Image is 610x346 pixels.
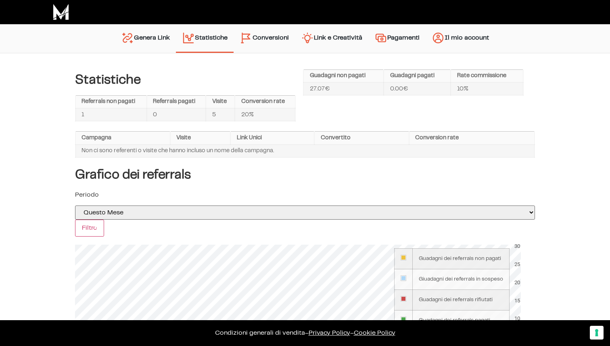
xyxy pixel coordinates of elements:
[176,28,234,48] a: Statistiche
[235,108,295,121] td: 20%
[451,70,523,83] th: Rate commissione
[413,269,510,290] td: Giuadagni dei referrals in sospeso
[413,310,510,331] td: Guadagni dei referrals pagati
[75,145,535,157] td: Non ci sono referenti o visite che hanno incluso un nome della campagna.
[413,290,510,310] td: Guadagni dei referrals rifiutati
[309,330,350,336] a: Privacy Policy
[432,31,445,44] img: account.svg
[75,132,170,145] th: Campagna
[234,28,295,49] a: Conversioni
[426,28,495,49] a: Il mio account
[374,31,387,44] img: payments.svg
[295,28,368,49] a: Link e Creatività
[514,279,521,287] div: 20
[303,70,384,83] th: Guadagni non pagati
[115,24,495,53] nav: Menu principale
[121,31,134,44] img: generate-link.svg
[368,28,426,49] a: Pagamenti
[147,108,206,121] td: 0
[8,328,602,338] p: – –
[206,108,235,121] td: 5
[590,326,604,340] button: Le tue preferenze relative al consenso per le tecnologie di tracciamento
[514,297,521,305] div: 15
[170,132,231,145] th: Visite
[75,168,535,182] h4: Grafico dei referrals
[354,330,395,336] span: Cookie Policy
[384,82,451,95] td: 0.00€
[240,31,253,44] img: conversion-2.svg
[230,132,314,145] th: Link Unici
[115,28,176,49] a: Genera Link
[514,315,521,323] div: 10
[451,82,523,95] td: 10%
[75,220,104,237] input: Filtro
[303,82,384,95] td: 27.07€
[75,108,147,121] td: 1
[75,206,535,220] select: selected='selected'
[514,242,521,250] div: 30
[301,31,314,44] img: creativity.svg
[235,96,295,109] th: Conversion rate
[413,249,510,269] td: Guadagni dei referrals non pagati
[75,73,296,87] h4: Statistiche
[215,330,305,336] a: Condizioni generali di vendita
[514,260,521,268] div: 25
[384,70,451,83] th: Guadagni pagati
[75,96,147,109] th: Referrals non pagati
[314,132,409,145] th: Convertito
[75,190,535,200] p: Periodo
[206,96,235,109] th: Visite
[182,31,195,44] img: stats.svg
[409,132,535,145] th: Conversion rate
[147,96,206,109] th: Referrals pagati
